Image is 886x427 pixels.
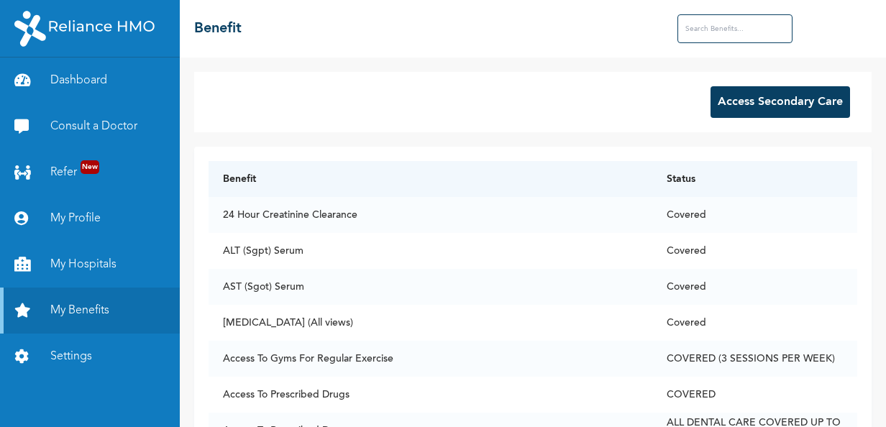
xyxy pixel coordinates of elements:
[209,305,652,341] td: [MEDICAL_DATA] (All views)
[209,269,652,305] td: AST (Sgot) Serum
[711,86,850,118] button: Access Secondary Care
[81,160,99,174] span: New
[652,233,857,269] td: Covered
[209,197,652,233] td: 24 Hour Creatinine Clearance
[209,377,652,413] td: Access To Prescribed Drugs
[652,341,857,377] td: COVERED (3 SESSIONS PER WEEK)
[209,161,652,197] th: Benefit
[652,377,857,413] td: COVERED
[209,233,652,269] td: ALT (Sgpt) Serum
[209,341,652,377] td: Access To Gyms For Regular Exercise
[652,197,857,233] td: Covered
[677,14,793,43] input: Search Benefits...
[652,161,857,197] th: Status
[652,305,857,341] td: Covered
[14,11,155,47] img: RelianceHMO's Logo
[652,269,857,305] td: Covered
[194,18,242,40] h2: Benefit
